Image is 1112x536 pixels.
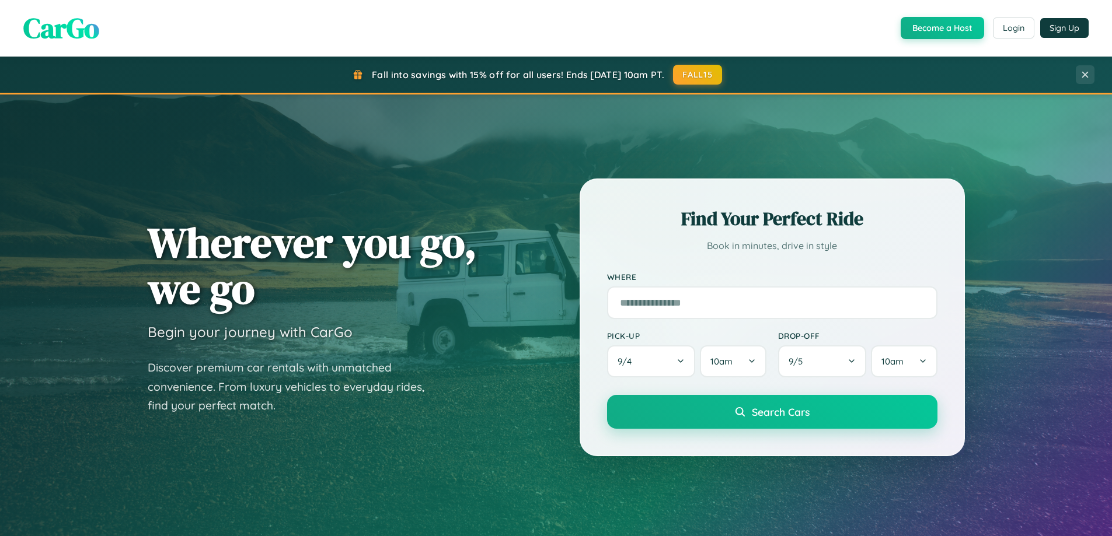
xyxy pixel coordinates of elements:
[871,345,937,377] button: 10am
[789,356,808,367] span: 9 / 5
[778,331,937,341] label: Drop-off
[778,345,867,377] button: 9/5
[607,237,937,254] p: Book in minutes, drive in style
[148,219,477,311] h1: Wherever you go, we go
[607,395,937,429] button: Search Cars
[148,358,440,415] p: Discover premium car rentals with unmatched convenience. From luxury vehicles to everyday rides, ...
[881,356,904,367] span: 10am
[1040,18,1089,38] button: Sign Up
[618,356,637,367] span: 9 / 4
[607,272,937,282] label: Where
[607,206,937,232] h2: Find Your Perfect Ride
[23,9,99,47] span: CarGo
[372,69,664,80] span: Fall into savings with 15% off for all users! Ends [DATE] 10am PT.
[752,405,810,418] span: Search Cars
[710,356,733,367] span: 10am
[700,345,766,377] button: 10am
[901,17,984,39] button: Become a Host
[673,65,722,85] button: FALL15
[607,345,696,377] button: 9/4
[993,17,1034,38] button: Login
[607,331,766,341] label: Pick-up
[148,323,353,341] h3: Begin your journey with CarGo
